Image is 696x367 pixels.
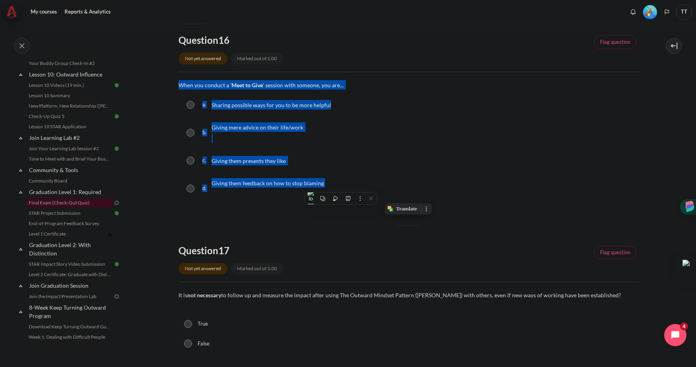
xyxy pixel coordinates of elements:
[4,4,24,20] a: Architeck Architeck
[26,59,113,68] a: Your Buddy Group Check-In #2
[28,280,113,291] a: Join Graduation Session
[594,246,636,259] a: Flagged
[62,4,114,20] a: Reports & Analytics
[113,82,120,89] img: Done
[26,229,105,239] a: Level 1 Certificate
[26,219,113,228] a: End-of-Program Feedback Survey
[212,102,331,108] span: Sharing possible ways for you to be more helpful
[231,53,283,64] div: Marked out of 1.00
[28,4,60,20] a: My courses
[28,302,113,321] a: 8-Week Keep Turning Outward Program
[643,5,657,19] img: Level #5
[202,154,210,167] span: c.
[17,71,25,79] span: Collapse
[231,263,283,275] div: Marked out of 1.00
[178,244,334,257] h4: Question
[26,144,113,153] a: Join Your Learning Lab Session #2
[113,113,120,120] img: Done
[113,210,120,217] img: Done
[178,82,343,88] span: When you conduct a ' ' session with someone, you are...
[231,82,263,88] strong: Meet to Give
[26,208,113,218] a: STAR Project Submission
[643,4,657,19] div: Level #5
[28,239,113,259] a: Graduation Level 2: With Distinction
[202,177,210,200] span: d.
[202,121,210,145] span: b.
[594,35,636,49] a: Flagged
[627,6,639,18] div: Show notification window with no new notifications
[676,4,692,20] span: TT
[640,4,660,19] a: Level #5
[26,112,113,121] a: Check-Up Quiz 5
[28,69,113,80] a: Lesson 10: Outward Influence
[17,188,25,196] span: Collapse
[178,292,621,298] span: It is to follow up and measure the impact after using The Outward Mindset Pattern ([PERSON_NAME])...
[198,340,210,348] label: False
[26,198,113,208] a: Final Exam (Check-Out Quiz)
[212,124,303,131] span: Giving mere advice on their life/work
[202,98,210,111] span: a.
[28,186,113,197] a: Graduation Level 1: Required
[6,6,18,18] img: Architeck
[17,166,25,174] span: Collapse
[26,122,113,131] a: Lesson 10 STAR Application
[212,180,324,186] span: Giving them feedback on how to stop blaming
[26,91,113,100] a: Lesson 10 Summary
[187,292,221,298] strong: not necessary
[178,263,227,275] div: Not yet answered
[26,176,113,186] a: Community Board
[212,157,286,164] span: Giving them presents they like
[26,343,113,352] a: Week 2: Results Over Image
[17,245,25,253] span: Collapse
[26,270,113,279] a: Level 2 Certificate: Graduate with Distinction
[178,34,334,46] h4: Question
[218,245,229,256] span: 17
[178,53,227,64] div: Not yet answered
[17,282,25,290] span: Collapse
[113,293,120,300] img: To do
[661,6,673,18] button: Languages
[28,165,113,175] a: Community & Tools
[26,80,113,90] a: Lesson 10 Videos (19 min.)
[26,322,113,332] a: Download Keep Turning Outward Guide
[218,34,229,46] span: 16
[676,4,692,20] a: User menu
[113,199,120,206] img: To do
[26,259,113,269] a: STAR Impact Story Video Submission
[26,292,113,301] a: Join the Impact Presentation Lab
[198,320,208,328] label: True
[17,308,25,316] span: Collapse
[28,132,113,143] a: Join Learning Lab #2
[26,101,113,111] a: New Platform, New Relationship ([PERSON_NAME]'s Story)
[113,145,120,152] img: Done
[113,261,120,268] img: Done
[17,134,25,142] span: Collapse
[26,332,113,342] a: Week 1: Dealing with Difficult People
[26,154,113,164] a: Time to Meet with and Brief Your Boss #2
